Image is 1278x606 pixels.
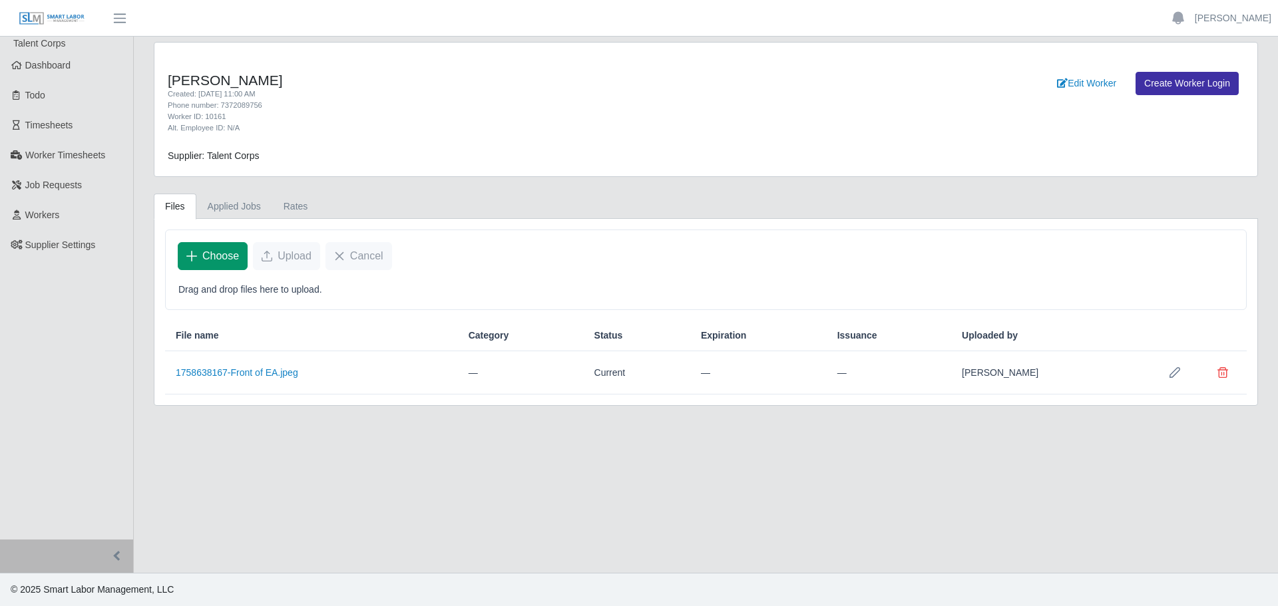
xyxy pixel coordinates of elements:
[196,194,272,220] a: Applied Jobs
[584,351,690,394] td: Current
[837,329,877,343] span: Issuance
[168,150,259,161] span: Supplier: Talent Corps
[13,38,66,49] span: Talent Corps
[25,239,96,250] span: Supplier Settings
[176,329,219,343] span: File name
[962,329,1018,343] span: Uploaded by
[1136,72,1239,95] a: Create Worker Login
[25,60,71,71] span: Dashboard
[178,242,248,270] button: Choose
[325,242,392,270] button: Cancel
[350,248,383,264] span: Cancel
[25,210,60,220] span: Workers
[272,194,319,220] a: Rates
[458,351,584,394] td: —
[25,180,83,190] span: Job Requests
[168,111,787,122] div: Worker ID: 10161
[1162,359,1188,386] button: Row Edit
[19,11,85,26] img: SLM Logo
[1195,11,1271,25] a: [PERSON_NAME]
[168,100,787,111] div: Phone number: 7372089756
[701,329,746,343] span: Expiration
[11,584,174,595] span: © 2025 Smart Labor Management, LLC
[176,367,298,378] a: 1758638167-Front of EA.jpeg
[25,120,73,130] span: Timesheets
[253,242,320,270] button: Upload
[1209,359,1236,386] button: Delete file
[25,150,105,160] span: Worker Timesheets
[25,90,45,100] span: Todo
[827,351,951,394] td: —
[168,88,787,100] div: Created: [DATE] 11:00 AM
[202,248,239,264] span: Choose
[1048,72,1125,95] a: Edit Worker
[951,351,1151,394] td: [PERSON_NAME]
[690,351,827,394] td: —
[178,283,1233,297] p: Drag and drop files here to upload.
[469,329,509,343] span: Category
[168,72,787,88] h4: [PERSON_NAME]
[168,122,787,134] div: Alt. Employee ID: N/A
[154,194,196,220] a: Files
[594,329,623,343] span: Status
[278,248,312,264] span: Upload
